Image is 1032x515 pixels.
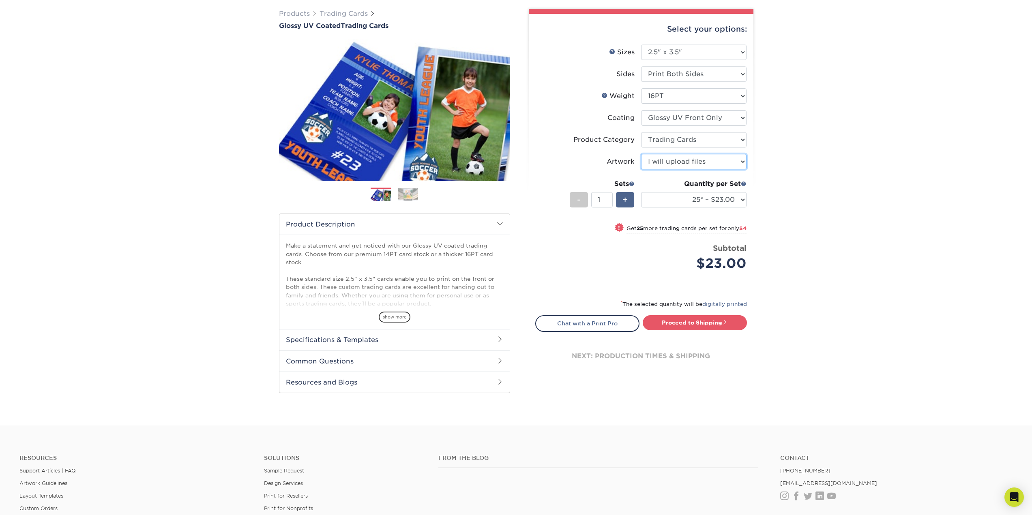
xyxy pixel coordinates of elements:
span: $4 [739,225,747,231]
iframe: Google Customer Reviews [2,490,69,512]
div: next: production times & shipping [535,332,747,380]
div: Open Intercom Messenger [1004,487,1024,507]
span: ! [618,224,620,232]
div: Select your options: [535,14,747,45]
a: Design Services [264,480,303,486]
a: Chat with a Print Pro [535,315,639,331]
a: digitally printed [702,301,747,307]
a: Support Articles | FAQ [19,468,76,474]
div: Sides [616,69,635,79]
a: Proceed to Shipping [643,315,747,330]
small: The selected quantity will be [621,301,747,307]
a: Products [279,10,310,17]
h2: Specifications & Templates [279,329,510,350]
div: $23.00 [647,254,747,273]
p: Make a statement and get noticed with our Glossy UV coated trading cards. Choose from our premium... [286,241,503,341]
h2: Common Questions [279,350,510,372]
h4: Resources [19,455,252,462]
span: show more [379,312,410,323]
div: Coating [607,113,635,123]
span: only [727,225,747,231]
strong: 25 [637,225,643,231]
div: Weight [601,91,635,101]
h4: Solutions [264,455,426,462]
div: Sets [570,179,635,189]
h2: Resources and Blogs [279,372,510,393]
a: [PHONE_NUMBER] [780,468,830,474]
a: Sample Request [264,468,304,474]
a: Print for Nonprofits [264,505,313,511]
a: Contact [780,455,1013,462]
span: + [622,194,628,206]
small: Get more trading cards per set for [626,225,747,233]
div: Quantity per Set [641,179,747,189]
div: Artwork [607,157,635,167]
span: Glossy UV Coated [279,22,341,30]
img: Trading Cards 02 [398,188,418,201]
strong: Subtotal [713,244,747,252]
img: Glossy UV Coated 01 [279,30,510,190]
a: Artwork Guidelines [19,480,67,486]
a: Glossy UV CoatedTrading Cards [279,22,510,30]
h4: From the Blog [438,455,759,462]
span: - [577,194,581,206]
h2: Product Description [279,214,510,235]
a: Trading Cards [320,10,368,17]
img: Trading Cards 01 [371,188,391,202]
div: Product Category [573,135,635,145]
div: Sizes [609,47,635,57]
a: [EMAIL_ADDRESS][DOMAIN_NAME] [780,480,877,486]
a: Print for Resellers [264,493,308,499]
h1: Trading Cards [279,22,510,30]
